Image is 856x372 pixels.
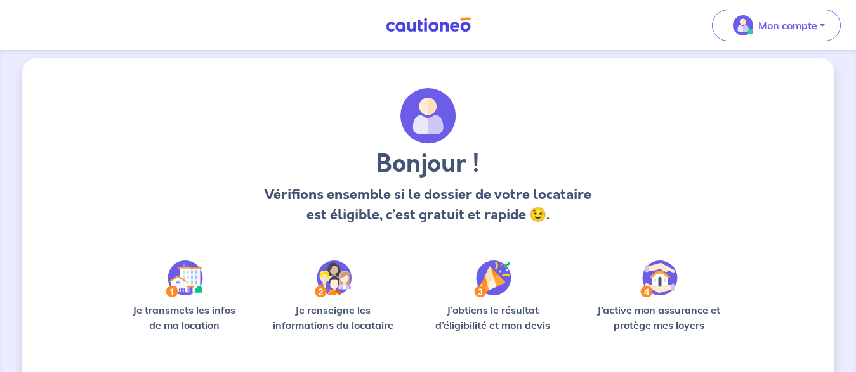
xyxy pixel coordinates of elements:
[400,88,456,144] img: archivate
[474,260,511,297] img: /static/f3e743aab9439237c3e2196e4328bba9/Step-3.svg
[166,260,203,297] img: /static/90a569abe86eec82015bcaae536bd8e6/Step-1.svg
[265,302,402,333] p: Je renseigne les informations du locataire
[758,18,817,33] p: Mon compte
[712,10,841,41] button: illu_account_valid_menu.svgMon compte
[421,302,565,333] p: J’obtiens le résultat d’éligibilité et mon devis
[315,260,352,297] img: /static/c0a346edaed446bb123850d2d04ad552/Step-2.svg
[261,184,595,225] p: Vérifions ensemble si le dossier de votre locataire est éligible, c’est gratuit et rapide 😉.
[124,302,245,333] p: Je transmets les infos de ma location
[640,260,678,297] img: /static/bfff1cf634d835d9112899e6a3df1a5d/Step-4.svg
[733,15,753,35] img: illu_account_valid_menu.svg
[381,17,476,33] img: Cautioneo
[585,302,733,333] p: J’active mon assurance et protège mes loyers
[261,149,595,179] h3: Bonjour !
